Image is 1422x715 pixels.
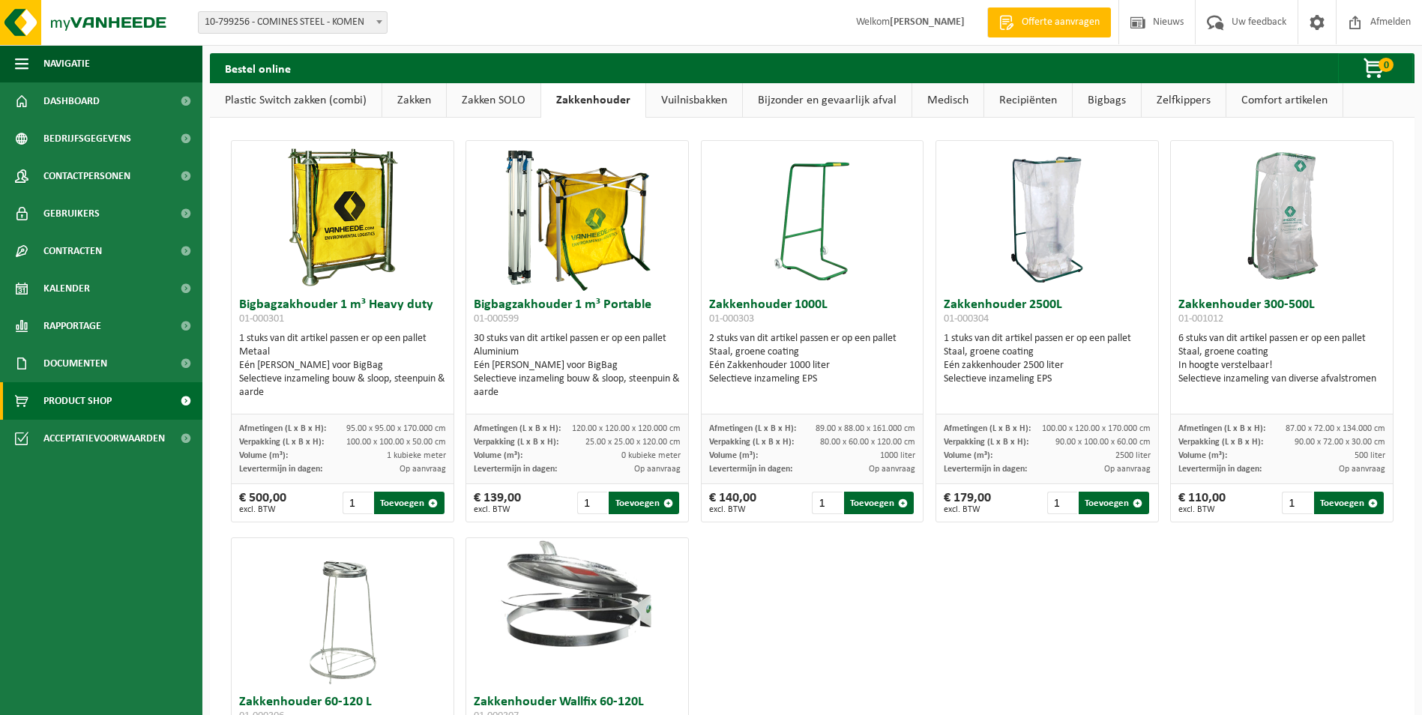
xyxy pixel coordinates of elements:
[1018,15,1103,30] span: Offerte aanvragen
[1207,141,1357,291] img: 01-001012
[1104,465,1151,474] span: Op aanvraag
[1142,83,1226,118] a: Zelfkippers
[387,451,446,460] span: 1 kubieke meter
[944,492,991,514] div: € 179,00
[382,83,446,118] a: Zakken
[572,424,681,433] span: 120.00 x 120.00 x 120.000 cm
[474,372,681,399] div: Selectieve inzameling bouw & sloop, steenpuin & aarde
[239,438,324,447] span: Verpakking (L x B x H):
[43,45,90,82] span: Navigatie
[502,141,652,291] img: 01-000599
[709,313,754,325] span: 01-000303
[239,424,326,433] span: Afmetingen (L x B x H):
[585,438,681,447] span: 25.00 x 25.00 x 120.00 cm
[474,492,521,514] div: € 139,00
[447,83,540,118] a: Zakken SOLO
[474,313,519,325] span: 01-000599
[374,492,444,514] button: Toevoegen
[239,346,446,359] div: Metaal
[210,53,306,82] h2: Bestel online
[466,538,688,649] img: 01-000307
[1178,359,1385,372] div: In hoogte verstelbaar!
[43,270,90,307] span: Kalender
[1178,465,1262,474] span: Levertermijn in dagen:
[1178,438,1263,447] span: Verpakking (L x B x H):
[400,465,446,474] span: Op aanvraag
[944,451,992,460] span: Volume (m³):
[709,298,916,328] h3: Zakkenhouder 1000L
[1178,505,1226,514] span: excl. BTW
[1295,438,1385,447] span: 90.00 x 72.00 x 30.00 cm
[239,359,446,372] div: Eén [PERSON_NAME] voor BigBag
[43,382,112,420] span: Product Shop
[1178,332,1385,386] div: 6 stuks van dit artikel passen er op een pallet
[944,346,1151,359] div: Staal, groene coating
[1178,298,1385,328] h3: Zakkenhouder 300-500L
[239,298,446,328] h3: Bigbagzakhouder 1 m³ Heavy duty
[984,83,1072,118] a: Recipiënten
[709,505,756,514] span: excl. BTW
[43,345,107,382] span: Documenten
[474,438,558,447] span: Verpakking (L x B x H):
[474,298,681,328] h3: Bigbagzakhouder 1 m³ Portable
[709,332,916,386] div: 2 stuks van dit artikel passen er op een pallet
[474,359,681,372] div: Eén [PERSON_NAME] voor BigBag
[239,492,286,514] div: € 500,00
[820,438,915,447] span: 80.00 x 60.00 x 120.00 cm
[43,307,101,345] span: Rapportage
[1379,58,1394,72] span: 0
[239,505,286,514] span: excl. BTW
[709,424,796,433] span: Afmetingen (L x B x H):
[944,465,1027,474] span: Levertermijn in dagen:
[43,195,100,232] span: Gebruikers
[944,298,1151,328] h3: Zakkenhouder 2500L
[474,505,521,514] span: excl. BTW
[944,372,1151,386] div: Selectieve inzameling EPS
[1178,424,1265,433] span: Afmetingen (L x B x H):
[1178,451,1227,460] span: Volume (m³):
[709,451,758,460] span: Volume (m³):
[1178,372,1385,386] div: Selectieve inzameling van diverse afvalstromen
[1115,451,1151,460] span: 2500 liter
[944,438,1028,447] span: Verpakking (L x B x H):
[474,465,557,474] span: Levertermijn in dagen:
[1286,424,1385,433] span: 87.00 x 72.00 x 134.000 cm
[944,424,1031,433] span: Afmetingen (L x B x H):
[1178,313,1223,325] span: 01-001012
[646,83,742,118] a: Vuilnisbakken
[541,83,645,118] a: Zakkenhouder
[199,12,387,33] span: 10-799256 - COMINES STEEL - KOMEN
[812,492,842,514] input: 1
[239,465,322,474] span: Levertermijn in dagen:
[239,332,446,399] div: 1 stuks van dit artikel passen er op een pallet
[1178,492,1226,514] div: € 110,00
[880,451,915,460] span: 1000 liter
[634,465,681,474] span: Op aanvraag
[305,538,380,688] img: 01-000306
[210,83,382,118] a: Plastic Switch zakken (combi)
[43,157,130,195] span: Contactpersonen
[268,141,418,291] img: 01-000301
[43,232,102,270] span: Contracten
[944,359,1151,372] div: Eén zakkenhouder 2500 liter
[944,313,989,325] span: 01-000304
[1047,492,1077,514] input: 1
[912,83,983,118] a: Medisch
[474,451,522,460] span: Volume (m³):
[1339,465,1385,474] span: Op aanvraag
[1355,451,1385,460] span: 500 liter
[1282,492,1312,514] input: 1
[239,372,446,399] div: Selectieve inzameling bouw & sloop, steenpuin & aarde
[577,492,607,514] input: 1
[474,332,681,399] div: 30 stuks van dit artikel passen er op een pallet
[1338,53,1413,83] button: 0
[1314,492,1384,514] button: Toevoegen
[890,16,965,28] strong: [PERSON_NAME]
[816,424,915,433] span: 89.00 x 88.00 x 161.000 cm
[709,359,916,372] div: Eén Zakkenhouder 1000 liter
[774,141,849,291] img: 01-000303
[346,424,446,433] span: 95.00 x 95.00 x 170.000 cm
[474,346,681,359] div: Aluminium
[844,492,914,514] button: Toevoegen
[43,420,165,457] span: Acceptatievoorwaarden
